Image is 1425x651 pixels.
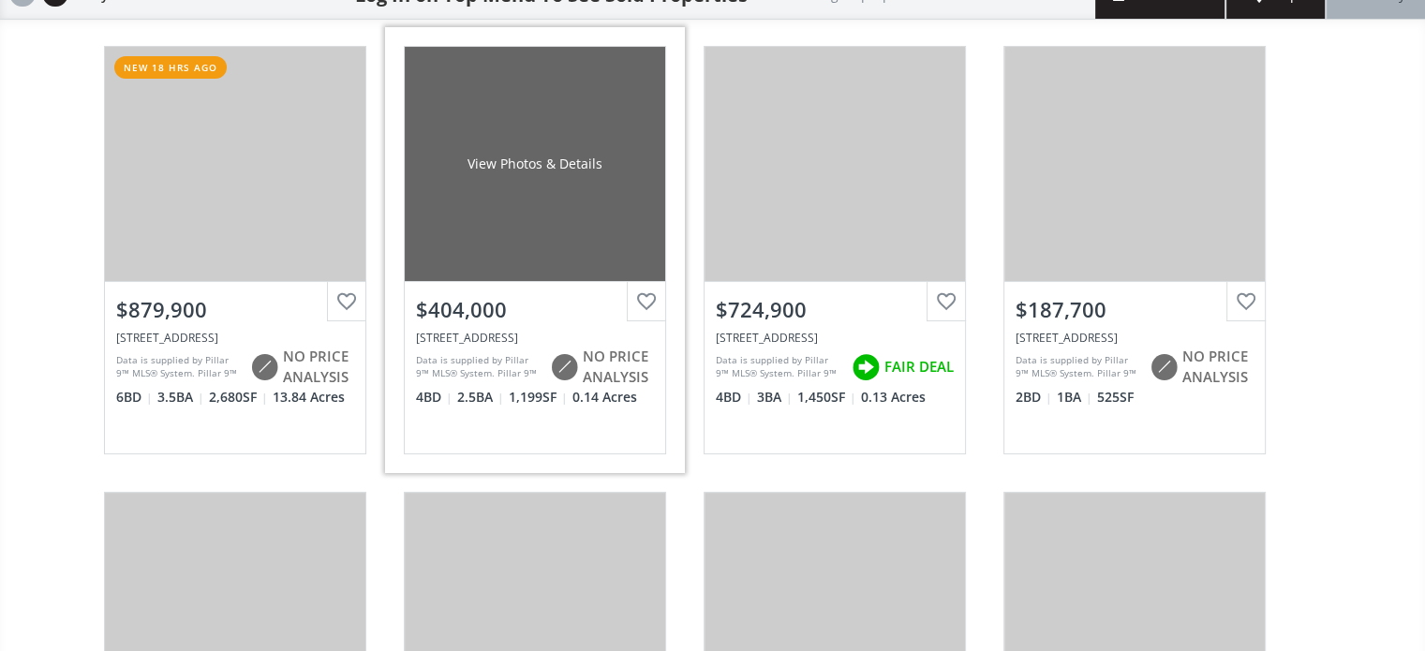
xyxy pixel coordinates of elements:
[116,388,153,407] span: 6 BD
[457,388,504,407] span: 2.5 BA
[1097,388,1134,407] span: 525 SF
[716,388,752,407] span: 4 BD
[757,388,793,407] span: 3 BA
[385,27,685,473] a: View Photos & Details$404,000[STREET_ADDRESS]Data is supplied by Pillar 9™ MLS® System. Pillar 9™...
[416,388,453,407] span: 4 BD
[416,330,654,346] div: 6607 54 Avenue, Camrose, AB T4V4M2
[716,330,954,346] div: 2519 65 Street, Camrose, AB T4V 5J6
[1016,330,1254,346] div: 4118 60 Street #2, Camrose, AB T4V 3G7
[583,347,654,387] span: NO PRICE ANALYSIS
[416,353,541,381] div: Data is supplied by Pillar 9™ MLS® System. Pillar 9™ is the owner of the copyright in its MLS® Sy...
[509,388,568,407] span: 1,199 SF
[884,357,954,377] span: FAIR DEAL
[1016,388,1052,407] span: 2 BD
[1057,388,1092,407] span: 1 BA
[416,295,654,324] div: $404,000
[283,347,354,387] span: NO PRICE ANALYSIS
[209,388,268,407] span: 2,680 SF
[797,388,856,407] span: 1,450 SF
[1145,348,1182,386] img: rating icon
[1016,353,1140,381] div: Data is supplied by Pillar 9™ MLS® System. Pillar 9™ is the owner of the copyright in its MLS® Sy...
[1182,347,1254,387] span: NO PRICE ANALYSIS
[85,27,385,473] a: new 18 hrs ago$879,900[STREET_ADDRESS]Data is supplied by Pillar 9™ MLS® System. Pillar 9™ is the...
[245,348,283,386] img: rating icon
[116,295,354,324] div: $879,900
[985,27,1284,473] a: $187,700[STREET_ADDRESS]Data is supplied by Pillar 9™ MLS® System. Pillar 9™ is the owner of the ...
[847,348,884,386] img: rating icon
[116,330,354,346] div: 20042 Township Road 472, Rural Camrose County, AB T4V 2N1
[716,295,954,324] div: $724,900
[273,388,345,407] span: 13.84 Acres
[685,27,985,473] a: $724,900[STREET_ADDRESS]Data is supplied by Pillar 9™ MLS® System. Pillar 9™ is the owner of the ...
[468,155,602,173] div: View Photos & Details
[716,353,842,381] div: Data is supplied by Pillar 9™ MLS® System. Pillar 9™ is the owner of the copyright in its MLS® Sy...
[157,388,204,407] span: 3.5 BA
[861,388,926,407] span: 0.13 Acres
[545,348,583,386] img: rating icon
[1016,295,1254,324] div: $187,700
[572,388,637,407] span: 0.14 Acres
[116,353,241,381] div: Data is supplied by Pillar 9™ MLS® System. Pillar 9™ is the owner of the copyright in its MLS® Sy...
